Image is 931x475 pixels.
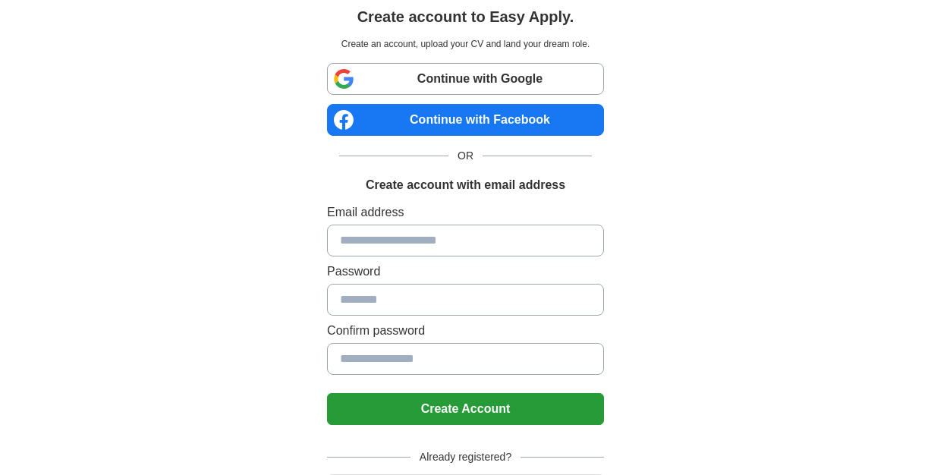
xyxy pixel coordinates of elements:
[330,37,601,51] p: Create an account, upload your CV and land your dream role.
[327,203,604,222] label: Email address
[366,176,565,194] h1: Create account with email address
[327,63,604,95] a: Continue with Google
[448,148,483,164] span: OR
[410,449,521,465] span: Already registered?
[327,263,604,281] label: Password
[357,5,574,28] h1: Create account to Easy Apply.
[327,393,604,425] button: Create Account
[327,104,604,136] a: Continue with Facebook
[327,322,604,340] label: Confirm password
